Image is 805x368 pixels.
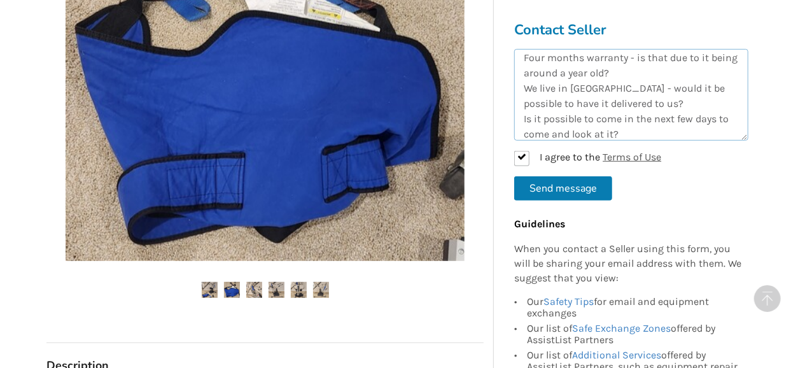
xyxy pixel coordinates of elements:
img: invacare reliant 350 stand-up lift with battery, sling and charger-mechanical floor lift-transfer... [202,282,218,298]
div: Our for email and equipment exchanges [527,296,742,321]
button: Send message [514,176,612,201]
a: Additional Services [572,349,661,361]
p: When you contact a Seller using this form, you will be sharing your email address with them. We s... [514,242,742,286]
h3: Contact Seller [514,21,748,39]
b: Guidelines [514,218,565,230]
img: invacare reliant 350 stand-up lift with battery, sling and charger-mechanical floor lift-transfer... [224,282,240,298]
textarea: Good afternoon I am interested in purchasing your stand--up lift questions - How old is the batte... [514,49,748,141]
img: invacare reliant 350 stand-up lift with battery, sling and charger-mechanical floor lift-transfer... [313,282,329,298]
a: Safe Exchange Zones [572,322,671,334]
img: invacare reliant 350 stand-up lift with battery, sling and charger-mechanical floor lift-transfer... [246,282,262,298]
div: Our list of offered by AssistList Partners [527,321,742,348]
label: I agree to the [514,151,661,166]
img: invacare reliant 350 stand-up lift with battery, sling and charger-mechanical floor lift-transfer... [269,282,284,298]
a: Safety Tips [543,295,594,308]
img: invacare reliant 350 stand-up lift with battery, sling and charger-mechanical floor lift-transfer... [291,282,307,298]
a: Terms of Use [603,151,661,163]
